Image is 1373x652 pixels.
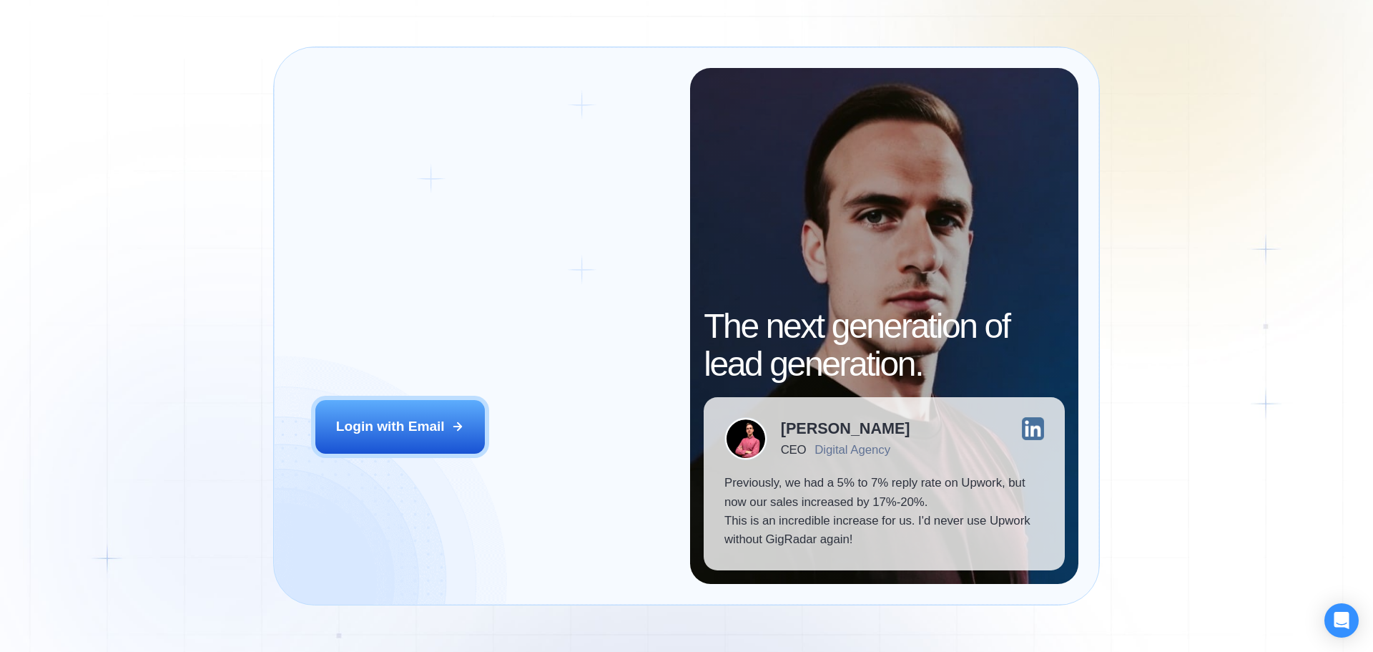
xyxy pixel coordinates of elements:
button: Login with Email [315,400,486,453]
div: Open Intercom Messenger [1324,603,1359,638]
p: Previously, we had a 5% to 7% reply rate on Upwork, but now our sales increased by 17%-20%. This ... [724,474,1044,550]
h2: The next generation of lead generation. [704,308,1065,384]
div: Login with Email [336,417,445,436]
div: [PERSON_NAME] [781,421,910,437]
div: CEO [781,443,806,457]
div: Digital Agency [815,443,890,457]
